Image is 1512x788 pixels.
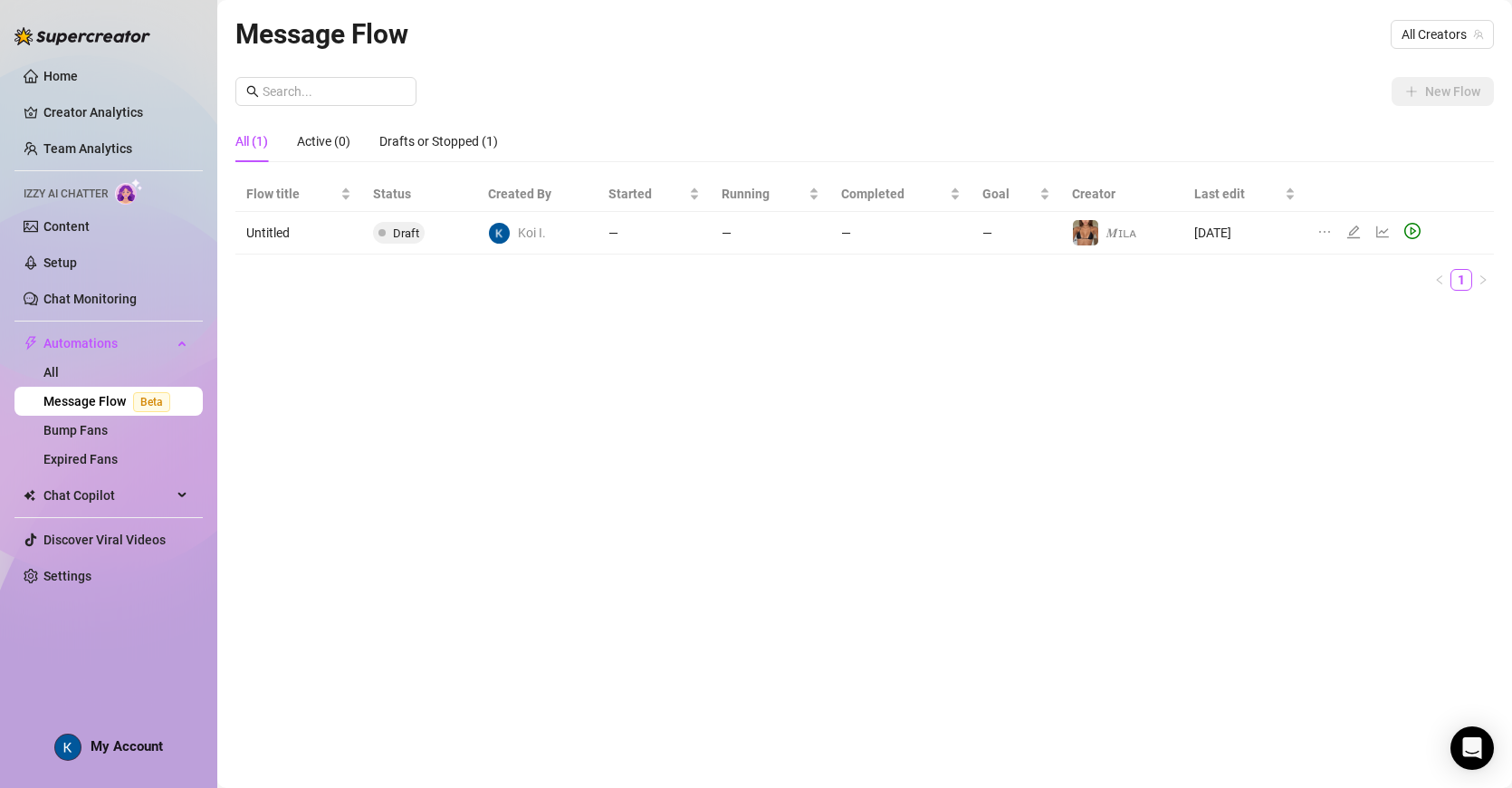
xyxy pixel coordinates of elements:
a: Team Analytics [43,141,132,156]
img: Koi Inc [489,223,510,244]
span: ellipsis [1317,225,1332,239]
td: Untitled [235,212,362,255]
div: Open Intercom Messenger [1450,726,1494,770]
a: Discover Viral Videos [43,533,166,547]
a: 1 [1451,270,1471,290]
td: — [711,212,830,255]
th: Flow title [235,177,362,212]
span: line-chart [1375,225,1390,239]
span: left [1434,274,1445,285]
a: Home [43,69,78,83]
span: All Creators [1402,21,1483,48]
th: Created By [477,177,598,212]
td: — [830,212,971,255]
th: Creator [1061,177,1183,212]
span: Flow title [246,184,337,204]
span: 𝑴ɪʟᴀ [1106,226,1136,240]
span: play-circle [1404,223,1421,239]
td: — [971,212,1061,255]
span: Last edit [1194,184,1281,204]
div: Active (0) [297,131,350,151]
button: New Flow [1392,77,1494,106]
span: Draft [393,226,419,240]
div: All (1) [235,131,268,151]
a: Chat Monitoring [43,292,137,306]
a: Setup [43,255,77,270]
th: Status [362,177,476,212]
li: 1 [1450,269,1472,291]
td: — [598,212,711,255]
span: edit [1346,225,1361,239]
span: Chat Copilot [43,481,172,510]
span: Automations [43,329,172,358]
img: Chat Copilot [24,489,35,502]
span: Running [722,184,805,204]
img: AI Chatter [115,178,143,205]
div: Drafts or Stopped (1) [379,131,498,151]
span: Started [608,184,685,204]
a: Message FlowBeta [43,394,177,408]
span: right [1478,274,1488,285]
th: Goal [971,177,1061,212]
img: 𝑴ɪʟᴀ [1073,220,1098,245]
img: logo-BBDzfeDw.svg [14,27,150,45]
span: Completed [841,184,946,204]
li: Previous Page [1429,269,1450,291]
button: left [1429,269,1450,291]
a: Expired Fans [43,452,118,466]
th: Last edit [1183,177,1306,212]
a: Content [43,219,90,234]
a: Settings [43,569,91,583]
th: Started [598,177,711,212]
th: Running [711,177,830,212]
th: Completed [830,177,971,212]
a: Creator Analytics [43,98,188,127]
span: thunderbolt [24,336,38,351]
span: Goal [982,184,1036,204]
span: Koi I. [518,223,546,243]
img: ACg8ocKtNY22O1USy5w3J-U_qkGrwgtgyagr4bEe5czvyXv7RDeI6w=s96-c [55,735,81,760]
span: Beta [133,392,170,412]
article: Message Flow [235,13,408,55]
a: Bump Fans [43,423,108,437]
a: All [43,365,59,380]
button: right [1472,269,1494,291]
span: My Account [91,738,163,754]
input: Search... [263,82,406,101]
span: search [246,85,259,98]
li: Next Page [1472,269,1494,291]
span: team [1473,29,1484,40]
span: Izzy AI Chatter [24,186,108,203]
td: [DATE] [1183,212,1306,255]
